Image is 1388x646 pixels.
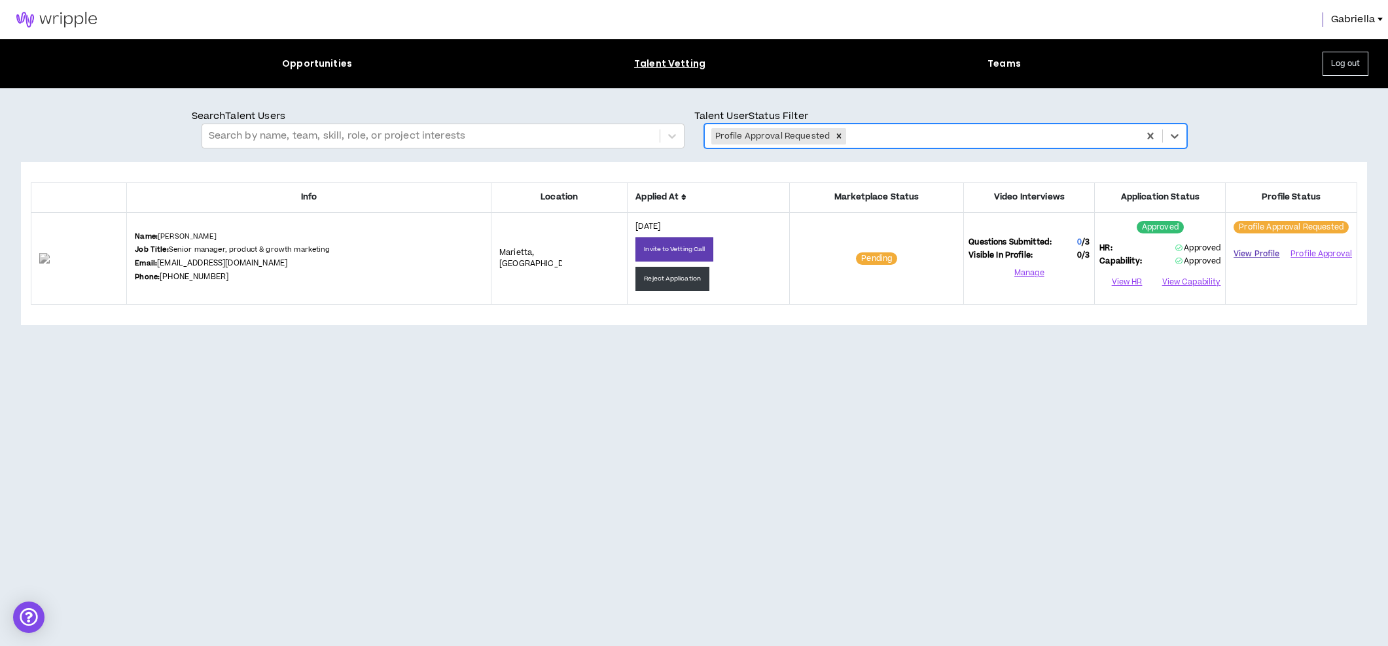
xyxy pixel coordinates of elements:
span: / 3 [1082,250,1090,261]
button: View HR [1099,273,1154,292]
span: Visible In Profile: [969,250,1033,262]
a: [PHONE_NUMBER] [160,271,228,282]
p: Senior manager, product & growth marketing [135,245,330,255]
th: Location [491,183,628,212]
p: [PERSON_NAME] [135,231,217,242]
b: Phone: [135,272,160,282]
p: [DATE] [635,221,781,233]
button: Invite to Vetting Call [635,237,713,262]
b: Name: [135,231,158,241]
p: Talent User Status Filter [694,109,1197,124]
div: Teams [988,57,1021,71]
img: PY7fdLxGngivIdUm09JLDT53nIiAyuenpiPukaW1.png [39,253,118,263]
sup: Profile Approval Requested [1234,221,1349,233]
th: Info [127,183,491,212]
button: Profile Approval [1290,244,1352,263]
sup: Approved [1137,221,1184,233]
th: Video Interviews [964,183,1095,212]
span: Marietta , [GEOGRAPHIC_DATA] [499,247,580,270]
span: Approved [1175,256,1220,267]
div: Open Intercom Messenger [13,602,44,633]
span: Capability: [1099,256,1142,267]
b: Job Title: [135,245,168,254]
span: / 3 [1082,237,1090,248]
b: Email: [135,258,157,268]
div: Opportunities [282,57,352,71]
span: Gabriella [1331,12,1375,27]
div: Profile Approval Requested [711,128,832,144]
a: [EMAIL_ADDRESS][DOMAIN_NAME] [157,258,287,269]
a: View Profile [1230,243,1283,265]
sup: Pending [856,252,897,265]
span: 0 [1077,250,1090,262]
th: Profile Status [1226,183,1357,212]
th: Marketplace Status [790,183,964,212]
span: 0 [1077,237,1082,248]
button: View Capability [1162,273,1221,292]
p: Search Talent Users [192,109,694,124]
span: Questions Submitted: [969,237,1052,248]
span: Approved [1175,243,1220,254]
button: Log out [1323,52,1368,76]
button: Manage [969,263,1090,283]
span: HR: [1099,243,1112,254]
th: Application Status [1095,183,1226,212]
span: Applied At [635,191,781,203]
div: Remove Profile Approval Requested [832,128,846,144]
button: Reject Application [635,267,709,291]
